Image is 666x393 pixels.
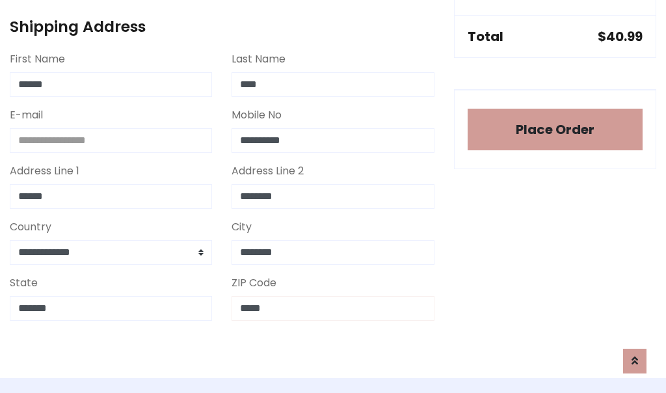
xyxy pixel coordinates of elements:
h5: Total [468,29,503,44]
label: City [232,219,252,235]
h5: $ [598,29,643,44]
label: Country [10,219,51,235]
label: Mobile No [232,107,282,123]
button: Place Order [468,109,643,150]
label: Address Line 1 [10,163,79,179]
label: First Name [10,51,65,67]
span: 40.99 [606,27,643,46]
label: State [10,275,38,291]
label: Address Line 2 [232,163,304,179]
h4: Shipping Address [10,18,434,36]
label: E-mail [10,107,43,123]
label: Last Name [232,51,286,67]
label: ZIP Code [232,275,276,291]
